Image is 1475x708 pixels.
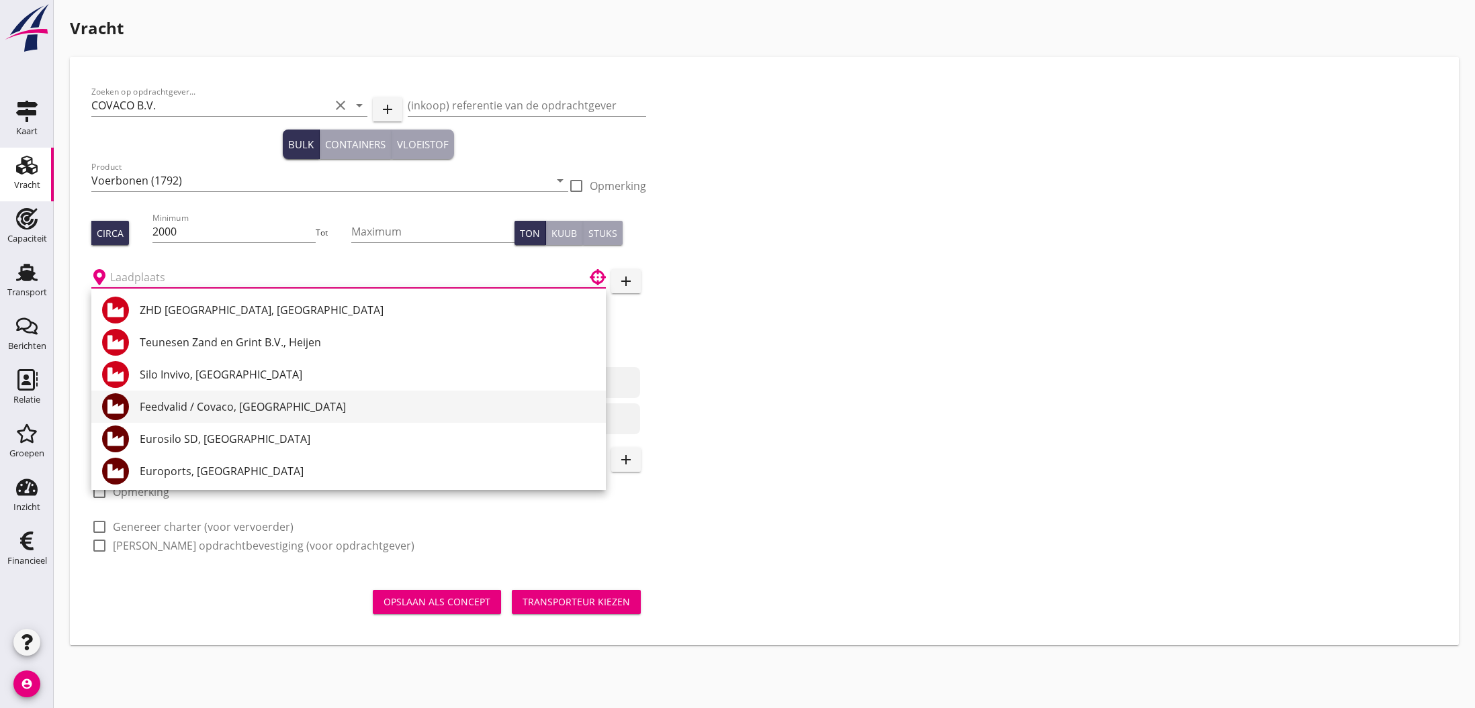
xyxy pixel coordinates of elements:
i: add [379,101,396,117]
button: Transporteur kiezen [512,590,641,614]
button: Bulk [283,130,320,159]
i: arrow_drop_down [351,97,367,113]
div: Transporteur kiezen [523,595,630,609]
div: Silo Invivo, [GEOGRAPHIC_DATA] [140,366,595,383]
div: Stuks [588,226,617,240]
button: Stuks [583,221,623,245]
button: Ton [515,221,546,245]
label: Opmerking [113,485,169,499]
div: ZHD [GEOGRAPHIC_DATA], [GEOGRAPHIC_DATA] [140,302,595,318]
div: Euroports, [GEOGRAPHIC_DATA] [140,463,595,479]
div: Ton [520,226,540,240]
i: add [618,452,634,468]
div: Capaciteit [7,234,47,243]
div: Bulk [288,137,314,152]
label: [PERSON_NAME] opdrachtbevestiging (voor opdrachtgever) [113,539,414,552]
h1: Vracht [70,16,1459,40]
label: Genereer charter (voor vervoerder) [113,520,294,534]
div: Berichten [8,342,46,350]
button: Opslaan als concept [373,590,501,614]
div: Eurosilo SD, [GEOGRAPHIC_DATA] [140,431,595,447]
div: Teunesen Zand en Grint B.V., Heijen [140,334,595,350]
img: logo-small.a267ee39.svg [3,3,51,53]
button: Circa [91,221,129,245]
input: Zoeken op opdrachtgever... [91,95,330,116]
div: Kaart [16,127,38,136]
input: Maximum [351,221,515,242]
i: clear [332,97,349,113]
div: Opslaan als concept [384,595,490,609]
div: Transport [7,288,47,297]
div: Containers [325,137,386,152]
div: Tot [316,227,351,239]
button: Containers [320,130,392,159]
i: account_circle [13,670,40,697]
button: Vloeistof [392,130,454,159]
div: Vloeistof [397,137,449,152]
div: Financieel [7,556,47,565]
input: Minimum [152,221,316,242]
div: Feedvalid / Covaco, [GEOGRAPHIC_DATA] [140,399,595,415]
div: Inzicht [13,503,40,511]
div: Vracht [14,181,40,189]
input: Laadplaats [110,266,568,288]
i: arrow_drop_down [552,172,568,189]
i: add [618,273,634,289]
div: Groepen [9,449,44,458]
div: Relatie [13,395,40,404]
input: Product [91,170,549,191]
div: Kuub [551,226,577,240]
label: Opmerking [590,179,646,193]
button: Kuub [546,221,583,245]
input: (inkoop) referentie van de opdrachtgever [408,95,646,116]
div: Circa [97,226,124,240]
